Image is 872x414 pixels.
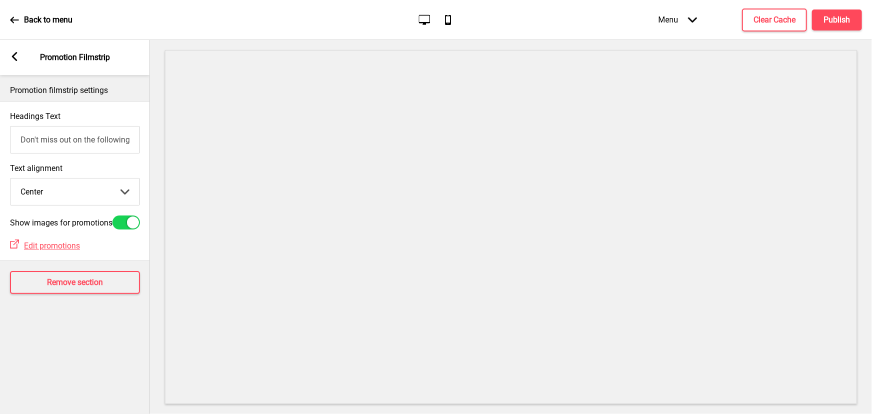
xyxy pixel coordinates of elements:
label: Show images for promotions [10,218,112,227]
button: Remove section [10,271,140,294]
h4: Publish [824,14,851,25]
p: Back to menu [24,14,72,25]
h4: Remove section [47,277,103,288]
h4: Clear Cache [754,14,796,25]
p: Promotion Filmstrip [40,52,110,63]
a: Edit promotions [19,241,80,250]
div: Menu [648,5,707,34]
button: Clear Cache [742,8,807,31]
a: Back to menu [10,6,72,33]
label: Text alignment [10,163,140,173]
span: Edit promotions [24,241,80,250]
button: Publish [812,9,862,30]
label: Headings Text [10,111,60,121]
p: Promotion filmstrip settings [10,85,140,96]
